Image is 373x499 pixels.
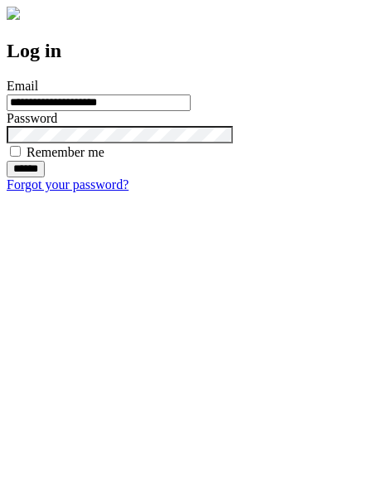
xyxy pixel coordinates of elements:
img: logo-4e3dc11c47720685a147b03b5a06dd966a58ff35d612b21f08c02c0306f2b779.png [7,7,20,20]
a: Forgot your password? [7,177,128,191]
h2: Log in [7,40,366,62]
label: Email [7,79,38,93]
label: Password [7,111,57,125]
label: Remember me [27,145,104,159]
